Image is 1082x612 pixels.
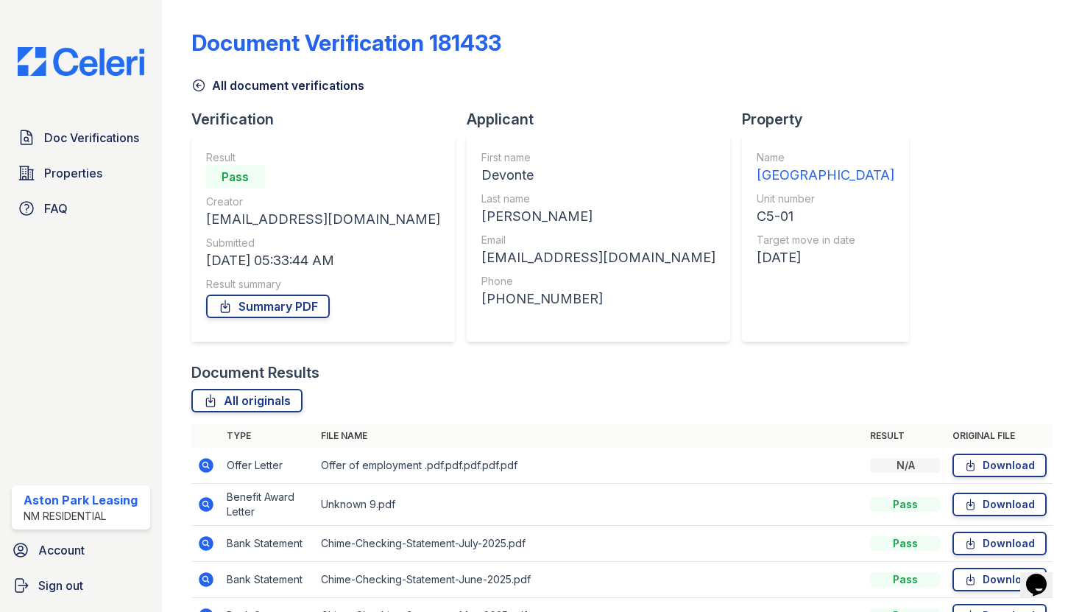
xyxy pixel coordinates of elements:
span: Sign out [38,577,83,594]
td: Chime-Checking-Statement-July-2025.pdf [315,526,864,562]
div: Email [481,233,715,247]
div: Document Verification 181433 [191,29,501,56]
div: Submitted [206,236,440,250]
td: Offer of employment .pdf.pdf.pdf.pdf.pdf [315,448,864,484]
th: File name [315,424,864,448]
span: Account [38,541,85,559]
div: First name [481,150,715,165]
div: [PHONE_NUMBER] [481,289,715,309]
div: [DATE] 05:33:44 AM [206,250,440,271]
div: Property [742,109,921,130]
img: CE_Logo_Blue-a8612792a0a2168367f1c8372b55b34899dd931a85d93a1a3d3e32e68fde9ad4.png [6,47,156,76]
a: Download [952,568,1047,591]
div: Applicant [467,109,742,130]
div: N/A [870,458,941,473]
th: Type [221,424,315,448]
div: Phone [481,274,715,289]
span: Doc Verifications [44,129,139,147]
div: Unit number [757,191,894,206]
a: Download [952,532,1047,555]
div: [DATE] [757,247,894,268]
div: Target move in date [757,233,894,247]
div: [EMAIL_ADDRESS][DOMAIN_NAME] [481,247,715,268]
td: Bank Statement [221,562,315,598]
td: Offer Letter [221,448,315,484]
span: Properties [44,164,102,182]
td: Benefit Award Letter [221,484,315,526]
div: Last name [481,191,715,206]
span: FAQ [44,200,68,217]
td: Bank Statement [221,526,315,562]
a: Download [952,493,1047,516]
div: Name [757,150,894,165]
iframe: chat widget [1020,553,1067,597]
a: Download [952,454,1047,477]
a: Properties [12,158,150,188]
div: [EMAIL_ADDRESS][DOMAIN_NAME] [206,209,440,230]
div: Document Results [191,362,319,383]
div: [GEOGRAPHIC_DATA] [757,165,894,186]
div: Devonte [481,165,715,186]
div: Pass [870,536,941,551]
a: FAQ [12,194,150,223]
div: Aston Park Leasing [24,491,138,509]
th: Result [864,424,947,448]
div: Pass [870,497,941,512]
div: Pass [206,165,265,189]
div: Verification [191,109,467,130]
div: NM Residential [24,509,138,524]
a: Name [GEOGRAPHIC_DATA] [757,150,894,186]
th: Original file [947,424,1053,448]
div: Pass [870,572,941,587]
td: Chime-Checking-Statement-June-2025.pdf [315,562,864,598]
td: Unknown 9.pdf [315,484,864,526]
a: Summary PDF [206,295,330,318]
a: All document verifications [191,77,364,94]
div: C5-01 [757,206,894,227]
a: Account [6,535,156,565]
a: Doc Verifications [12,123,150,152]
a: Sign out [6,571,156,600]
a: All originals [191,389,303,412]
div: [PERSON_NAME] [481,206,715,227]
div: Creator [206,194,440,209]
div: Result [206,150,440,165]
div: Result summary [206,277,440,292]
